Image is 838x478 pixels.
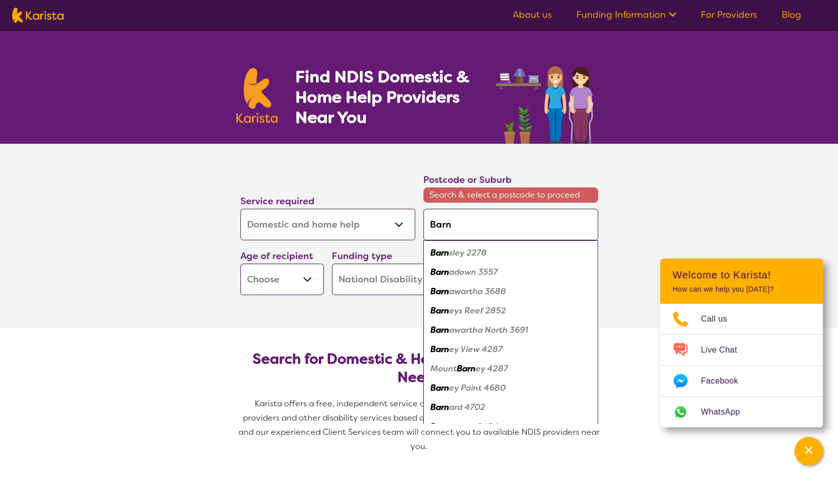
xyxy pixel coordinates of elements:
span: Karista offers a free, independent service connecting you with Domestic Assistance providers and ... [238,398,602,452]
label: Service required [240,195,315,207]
em: Barn [430,267,449,277]
div: Barneys Reef 2852 [428,301,593,321]
em: ey 4287 [476,363,508,374]
em: ey View 4287 [449,344,503,355]
em: Barn [430,344,449,355]
em: ey Point 4680 [449,383,506,393]
h2: Welcome to Karista! [672,269,811,281]
button: Channel Menu [794,437,823,465]
div: Barnawartha 3688 [428,282,593,301]
div: Barndioota 5434 [428,417,593,436]
img: domestic-help [493,55,602,144]
div: Barnawartha North 3691 [428,321,593,340]
em: Barn [457,363,476,374]
em: awartha 3688 [449,286,506,297]
a: Funding Information [576,9,676,21]
h2: Search for Domestic & Home Help by Location & Needs [249,350,590,387]
div: Mount Barney 4287 [428,359,593,378]
em: adown 3557 [449,267,498,277]
span: Live Chat [701,342,749,358]
div: Barney Point 4680 [428,378,593,398]
div: Channel Menu [660,259,823,427]
em: Barn [430,305,449,316]
div: Barnsley 2278 [428,243,593,263]
em: eys Reef 2852 [449,305,506,316]
em: Barn [430,383,449,393]
div: Barnard 4702 [428,398,593,417]
span: Search & select a postcode to proceed [423,187,598,203]
a: For Providers [701,9,757,21]
a: About us [513,9,552,21]
img: Karista logo [236,68,278,123]
p: How can we help you [DATE]? [672,285,811,294]
em: ard 4702 [449,402,485,412]
span: WhatsApp [701,404,752,420]
em: Barn [430,247,449,258]
span: Facebook [701,373,750,389]
label: Age of recipient [240,250,313,262]
em: Barn [430,286,449,297]
em: Barn [430,421,449,432]
a: Web link opens in a new tab. [660,397,823,427]
div: Barnadown 3557 [428,263,593,282]
em: dioota 5434 [449,421,499,432]
em: sley 2278 [449,247,487,258]
em: Mount [430,363,457,374]
ul: Choose channel [660,304,823,427]
label: Postcode or Suburb [423,174,512,186]
div: Barney View 4287 [428,340,593,359]
h1: Find NDIS Domestic & Home Help Providers Near You [295,67,483,128]
em: Barn [430,325,449,335]
img: Karista logo [12,8,64,23]
label: Funding type [332,250,392,262]
span: Call us [701,311,739,327]
em: awartha North 3691 [449,325,528,335]
em: Barn [430,402,449,412]
input: Type [423,209,598,240]
a: Blog [782,9,801,21]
